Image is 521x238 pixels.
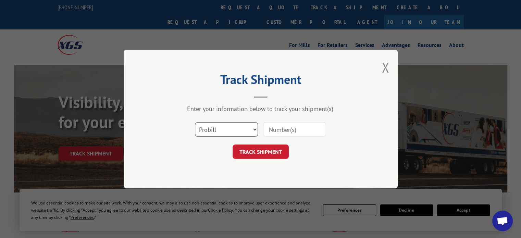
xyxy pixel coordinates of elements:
[382,58,389,76] button: Close modal
[492,211,513,231] div: Open chat
[263,122,326,137] input: Number(s)
[158,105,363,113] div: Enter your information below to track your shipment(s).
[233,145,289,159] button: TRACK SHIPMENT
[158,75,363,88] h2: Track Shipment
